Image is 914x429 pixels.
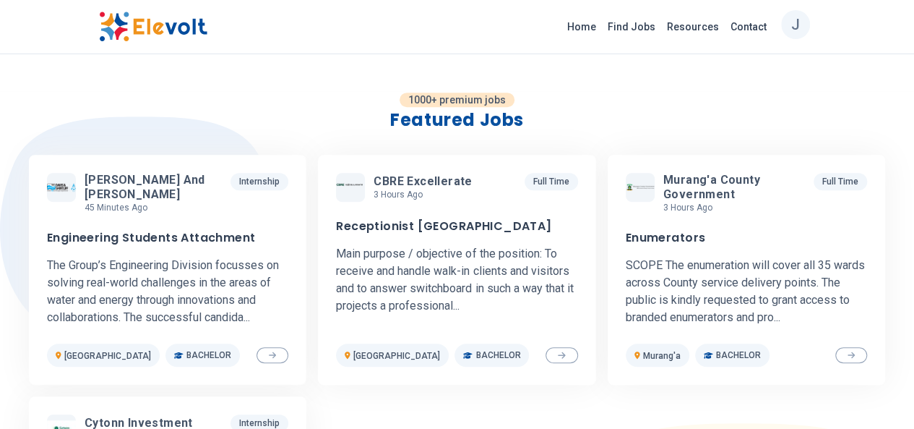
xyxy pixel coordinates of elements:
[626,184,655,191] img: Murang'a County Government
[842,360,914,429] iframe: Chat Widget
[814,173,867,190] p: Full Time
[400,93,514,107] p: 1000+ premium jobs
[725,15,772,38] a: Contact
[716,349,761,361] span: Bachelor
[47,183,76,192] img: Davis and Shirtliff
[525,173,578,190] p: Full Time
[336,178,365,197] img: CBRE Excellerate
[186,349,231,361] span: Bachelor
[661,15,725,38] a: Resources
[608,155,885,385] a: Murang'a County GovernmentMurang'a County Government3 hours agoFull TimeEnumeratorsSCOPE The enum...
[374,189,478,200] p: 3 hours ago
[64,351,151,361] span: [GEOGRAPHIC_DATA]
[85,202,225,213] p: 45 minutes ago
[85,173,219,202] span: [PERSON_NAME] and [PERSON_NAME]
[318,155,595,385] a: CBRE ExcellerateCBRE Excellerate3 hours agoFull TimeReceptionist [GEOGRAPHIC_DATA]Main purpose / ...
[374,174,472,189] span: CBRE Excellerate
[47,257,288,326] p: The Group’s Engineering Division focusses on solving real-world challenges in the areas of water ...
[791,7,800,43] p: J
[336,245,577,315] p: Main purpose / objective of the position: To receive and handle walk-in clients and visitors and ...
[47,231,255,245] h3: Engineering Students Attachment
[663,173,802,202] span: Murang'a County Government
[602,15,661,38] a: Find Jobs
[99,12,207,42] img: Elevolt
[29,109,885,132] h2: Featured Jobs
[353,351,440,361] span: [GEOGRAPHIC_DATA]
[29,155,306,385] a: Davis and Shirtliff[PERSON_NAME] and [PERSON_NAME]45 minutes agoInternshipEngineering Students At...
[230,173,288,190] p: Internship
[626,231,705,245] h3: Enumerators
[561,15,602,38] a: Home
[336,219,551,234] h3: Receptionist [GEOGRAPHIC_DATA]
[781,10,810,39] button: J
[643,351,681,361] span: Murang'a
[475,349,520,361] span: Bachelor
[626,257,867,326] p: SCOPE The enumeration will cover all 35 wards across County service delivery points. The public i...
[663,202,808,213] p: 3 hours ago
